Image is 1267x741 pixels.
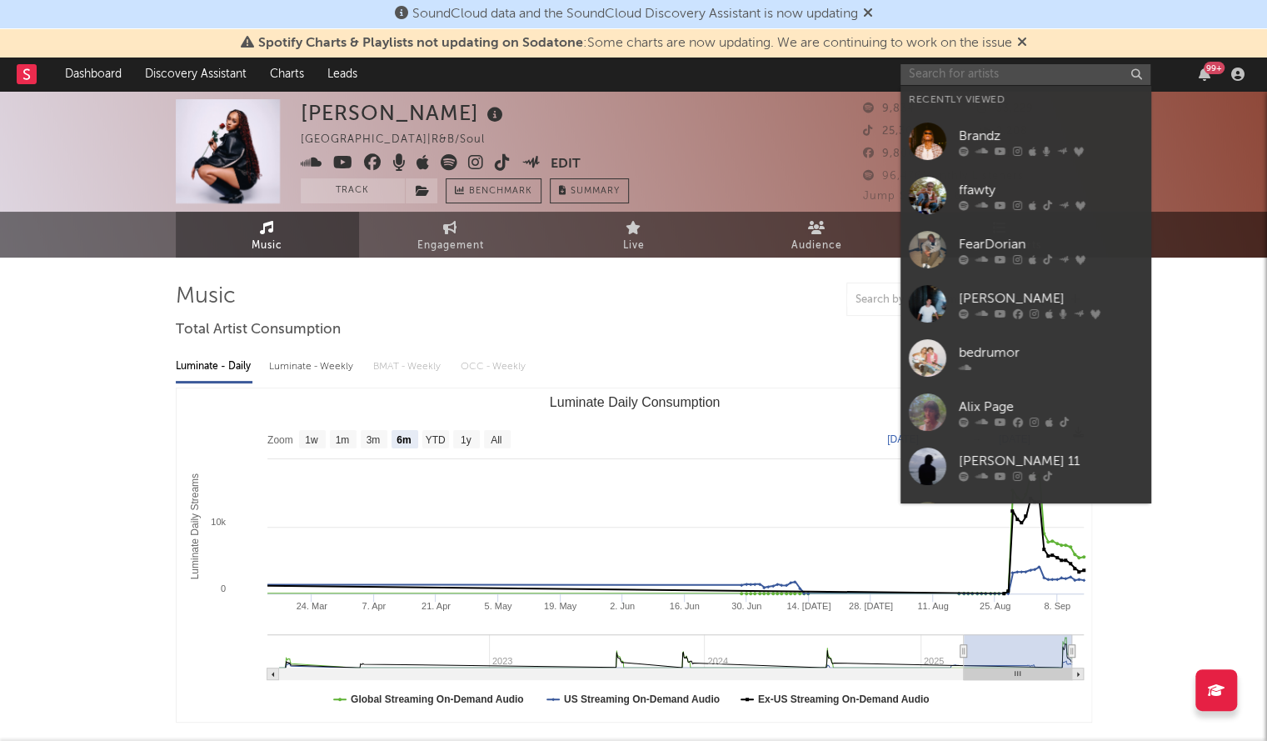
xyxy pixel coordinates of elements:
a: [PERSON_NAME] 11 [900,439,1150,493]
a: Music [176,212,359,258]
a: Leads [316,58,369,91]
text: 5. May [484,601,512,611]
div: [PERSON_NAME] [959,288,1142,308]
text: Ex-US Streaming On-Demand Audio [757,693,929,705]
text: 1w [305,434,318,446]
text: 2. Jun [610,601,635,611]
text: 28. [DATE] [848,601,892,611]
text: Global Streaming On-Demand Audio [351,693,524,705]
button: Edit [551,154,581,175]
text: [DATE] [887,433,919,445]
input: Search for artists [900,64,1150,85]
a: Engagement [359,212,542,258]
div: ffawty [959,180,1142,200]
text: 19. May [543,601,576,611]
text: 14. [DATE] [786,601,831,611]
span: Dismiss [1017,37,1027,50]
span: Music [252,236,282,256]
text: 30. Jun [731,601,761,611]
a: Charts [258,58,316,91]
span: Engagement [417,236,484,256]
div: bedrumor [959,343,1142,363]
div: [PERSON_NAME] 11 [959,451,1142,471]
text: 1y [460,434,471,446]
a: Dashboard [53,58,133,91]
a: Alix Page [900,385,1150,439]
input: Search by song name or URL [847,293,1023,307]
div: Alix Page [959,397,1142,417]
a: Audience [726,212,909,258]
span: Benchmark [469,182,532,202]
span: Audience [791,236,842,256]
text: 25. Aug [979,601,1010,611]
span: 9,834 [863,103,915,114]
text: 11. Aug [917,601,948,611]
text: Luminate Daily Streams [188,473,200,579]
div: Luminate - Daily [176,353,252,381]
text: YTD [425,434,445,446]
span: Summary [571,187,620,196]
a: [PERSON_NAME] [900,493,1150,548]
text: 24. Mar [296,601,327,611]
text: 3m [366,434,380,446]
div: [PERSON_NAME] [301,99,507,127]
div: Brandz [959,126,1142,146]
span: Live [623,236,645,256]
a: bedrumor [900,331,1150,385]
span: SoundCloud data and the SoundCloud Discovery Assistant is now updating [412,8,858,21]
a: Live [542,212,726,258]
span: 96,476 Monthly Listeners [863,171,1024,182]
button: 99+ [1199,68,1210,81]
span: Dismiss [863,8,873,21]
text: 7. Apr [362,601,386,611]
span: Total Artist Consumption [176,320,341,340]
div: [GEOGRAPHIC_DATA] | R&B/Soul [301,130,504,150]
text: 10k [211,517,226,527]
text: 16. Jun [669,601,699,611]
div: 99 + [1204,62,1225,74]
a: [PERSON_NAME] [900,277,1150,331]
text: US Streaming On-Demand Audio [563,693,719,705]
a: Discovery Assistant [133,58,258,91]
button: Summary [550,178,629,203]
text: Zoom [267,434,293,446]
div: FearDorian [959,234,1142,254]
text: All [491,434,501,446]
svg: Luminate Daily Consumption [177,388,1092,722]
div: Luminate - Weekly [269,353,357,381]
span: 9,800 [863,148,915,159]
text: 6m [397,434,411,446]
text: 0 [220,583,225,593]
span: 25,300 [863,126,920,137]
span: Jump Score: 74.6 [863,191,961,202]
a: Brandz [900,114,1150,168]
text: 21. Apr [421,601,450,611]
button: Track [301,178,405,203]
a: Benchmark [446,178,541,203]
a: FearDorian [900,223,1150,277]
text: 1m [335,434,349,446]
text: 8. Sep [1044,601,1070,611]
span: : Some charts are now updating. We are continuing to work on the issue [258,37,1012,50]
span: Spotify Charts & Playlists not updating on Sodatone [258,37,583,50]
text: Luminate Daily Consumption [549,395,720,409]
div: Recently Viewed [909,90,1142,110]
a: ffawty [900,168,1150,223]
